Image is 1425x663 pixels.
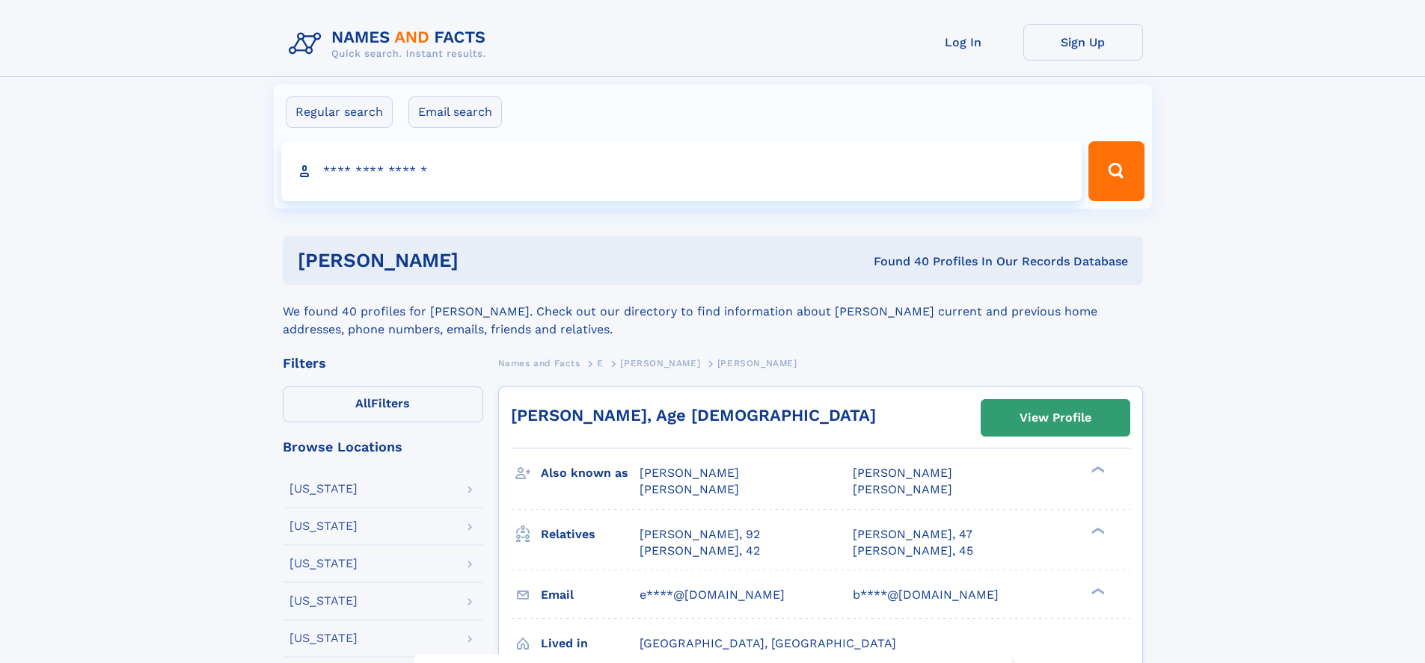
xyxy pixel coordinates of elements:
[597,354,604,372] a: E
[289,520,358,532] div: [US_STATE]
[408,96,502,128] label: Email search
[511,406,876,425] a: [PERSON_NAME], Age [DEMOGRAPHIC_DATA]
[1088,586,1106,596] div: ❯
[666,253,1128,270] div: Found 40 Profiles In Our Records Database
[597,358,604,368] span: E
[541,631,640,656] h3: Lived in
[283,285,1143,339] div: We found 40 profiles for [PERSON_NAME]. Check out our directory to find information about [PERSON...
[286,96,393,128] label: Regular search
[640,466,739,480] span: [PERSON_NAME]
[1088,465,1106,475] div: ❯
[640,543,760,559] a: [PERSON_NAME], 42
[283,386,483,422] label: Filters
[283,24,498,64] img: Logo Names and Facts
[289,483,358,495] div: [US_STATE]
[289,595,358,607] div: [US_STATE]
[355,396,371,410] span: All
[1088,525,1106,535] div: ❯
[283,357,483,370] div: Filters
[853,543,973,559] a: [PERSON_NAME], 45
[289,558,358,570] div: [US_STATE]
[904,24,1023,61] a: Log In
[1020,401,1091,435] div: View Profile
[498,354,580,372] a: Names and Facts
[281,141,1082,201] input: search input
[289,632,358,644] div: [US_STATE]
[853,466,952,480] span: [PERSON_NAME]
[620,358,700,368] span: [PERSON_NAME]
[640,636,896,650] span: [GEOGRAPHIC_DATA], [GEOGRAPHIC_DATA]
[640,526,760,543] a: [PERSON_NAME], 92
[298,251,666,270] h1: [PERSON_NAME]
[283,440,483,454] div: Browse Locations
[620,354,700,372] a: [PERSON_NAME]
[981,400,1130,436] a: View Profile
[541,582,640,608] h3: Email
[541,522,640,547] h3: Relatives
[853,526,972,543] a: [PERSON_NAME], 47
[640,482,739,496] span: [PERSON_NAME]
[1088,141,1144,201] button: Search Button
[541,460,640,486] h3: Also known as
[1023,24,1143,61] a: Sign Up
[717,358,797,368] span: [PERSON_NAME]
[853,482,952,496] span: [PERSON_NAME]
